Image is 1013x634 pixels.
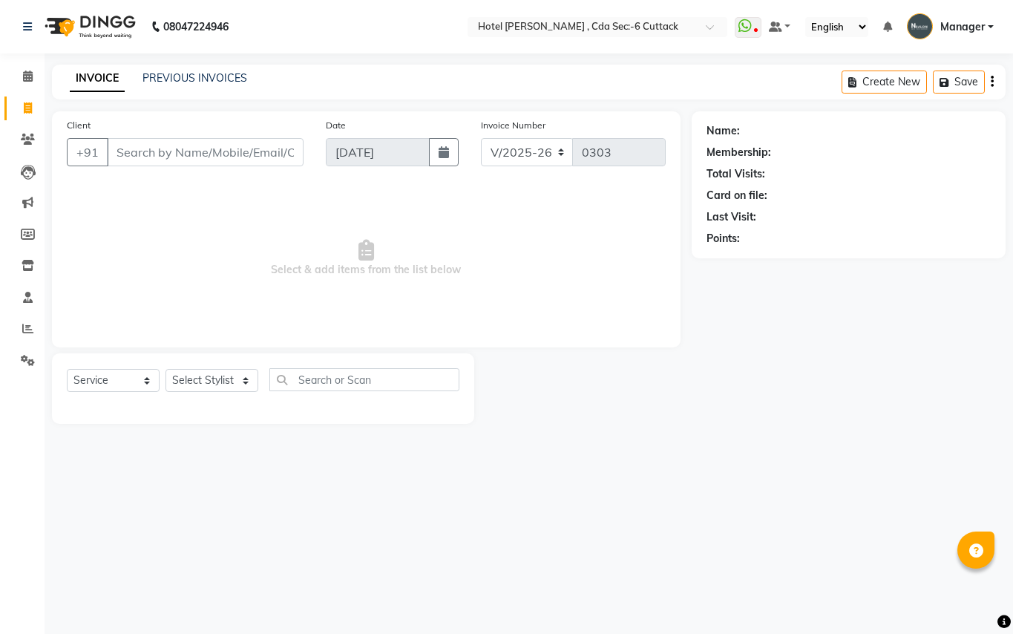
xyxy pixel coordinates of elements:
div: Last Visit: [707,209,756,225]
div: Card on file: [707,188,767,203]
input: Search or Scan [269,368,459,391]
div: Points: [707,231,740,246]
img: Manager [907,13,933,39]
button: Save [933,71,985,94]
label: Client [67,119,91,132]
button: +91 [67,138,108,166]
a: PREVIOUS INVOICES [142,71,247,85]
span: Select & add items from the list below [67,184,666,333]
label: Invoice Number [481,119,545,132]
div: Total Visits: [707,166,765,182]
button: Create New [842,71,927,94]
input: Search by Name/Mobile/Email/Code [107,138,304,166]
div: Name: [707,123,740,139]
b: 08047224946 [163,6,229,48]
div: Membership: [707,145,771,160]
img: logo [38,6,140,48]
a: INVOICE [70,65,125,92]
span: Manager [940,19,985,35]
label: Date [326,119,346,132]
